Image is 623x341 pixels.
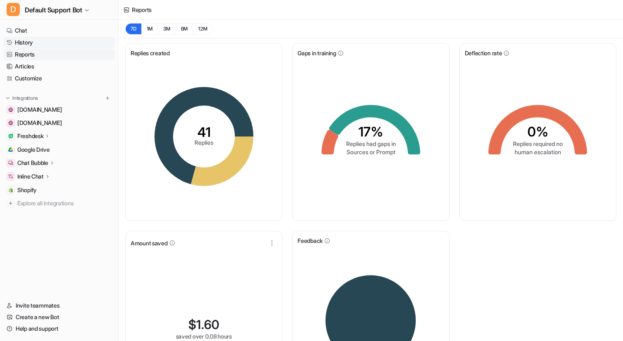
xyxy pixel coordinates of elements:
img: support.refurbly.se [8,107,13,112]
tspan: Sources or Prompt [346,148,395,155]
img: Shopify [8,188,13,193]
tspan: Replies [194,139,213,146]
a: Reports [3,49,115,60]
img: Freshdesk [8,134,13,139]
tspan: Replies had gaps in [346,140,396,147]
button: 12M [193,23,213,35]
img: Chat Bubble [8,160,13,165]
a: Chat [3,25,115,36]
span: Default Support Bot [25,4,82,16]
a: History [3,37,115,48]
p: Integrations [12,95,38,101]
p: Chat Bubble [17,159,48,167]
span: Deflection rate [465,49,502,57]
a: Explore all integrations [3,198,115,209]
button: Integrations [3,94,40,102]
span: Google Drive [17,146,50,154]
div: $ [188,317,219,332]
button: 1M [141,23,158,35]
a: Customize [3,73,115,84]
img: www.refurbly.se [8,120,13,125]
span: D [7,3,20,16]
p: Freshdesk [17,132,43,140]
span: Feedback [297,236,323,245]
a: Create a new Bot [3,311,115,323]
span: Replies created [131,49,170,57]
tspan: 17% [358,124,383,140]
button: 3M [158,23,176,35]
span: Gaps in training [297,49,336,57]
tspan: human escalation [515,148,561,155]
img: menu_add.svg [105,95,110,101]
span: [DOMAIN_NAME] [17,119,62,127]
a: Google DriveGoogle Drive [3,144,115,155]
a: Articles [3,61,115,72]
tspan: 0% [527,124,548,140]
p: Inline Chat [17,172,44,181]
img: explore all integrations [7,199,15,207]
div: Reports [132,5,152,14]
img: Google Drive [8,147,13,152]
button: 7D [125,23,141,35]
a: Help and support [3,323,115,334]
span: Amount saved [131,239,168,247]
a: Invite teammates [3,300,115,311]
span: Explore all integrations [17,197,112,210]
div: saved over 0.08 hours [176,332,232,341]
img: expand menu [5,95,11,101]
a: ShopifyShopify [3,184,115,196]
a: support.refurbly.se[DOMAIN_NAME] [3,104,115,115]
tspan: Replies required no [513,140,563,147]
span: Shopify [17,186,37,194]
a: www.refurbly.se[DOMAIN_NAME] [3,117,115,129]
img: Inline Chat [8,174,13,179]
span: 1.60 [196,317,219,332]
button: 6M [176,23,193,35]
span: [DOMAIN_NAME] [17,106,62,114]
tspan: 41 [197,124,211,140]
